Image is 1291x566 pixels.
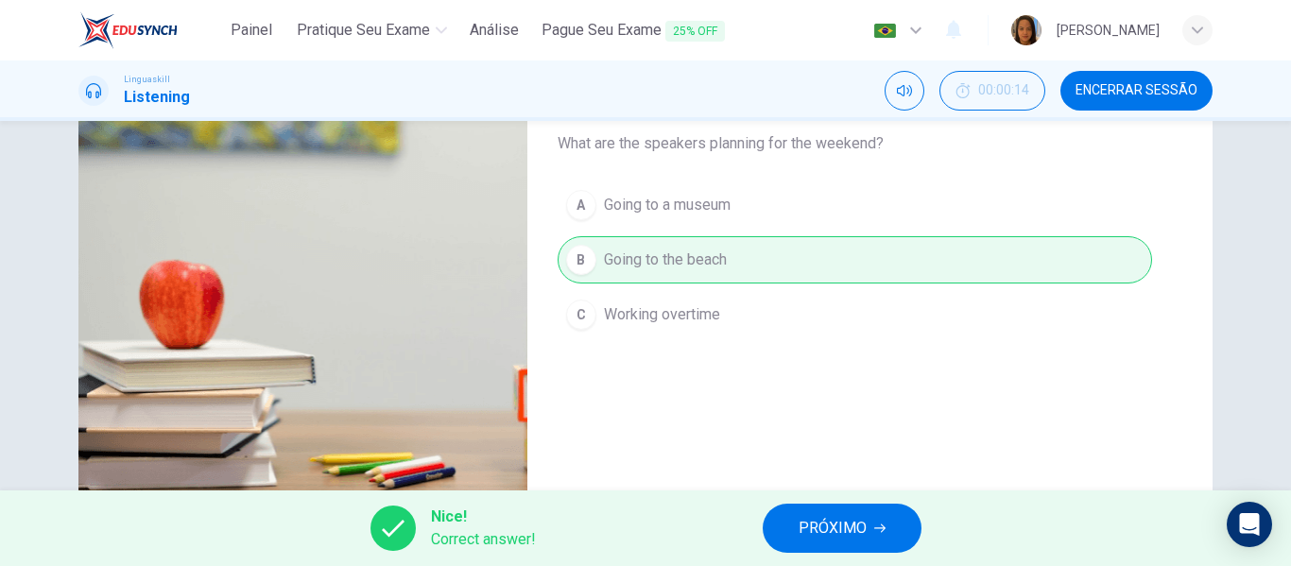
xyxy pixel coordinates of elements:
[799,515,867,541] span: PRÓXIMO
[431,528,536,551] span: Correct answer!
[289,13,455,47] button: Pratique seu exame
[78,11,221,49] a: EduSynch logo
[297,19,430,42] span: Pratique seu exame
[124,73,170,86] span: Linguaskill
[431,506,536,528] span: Nice!
[221,13,282,47] button: Painel
[534,13,732,48] button: Pague Seu Exame25% OFF
[939,71,1045,111] button: 00:00:14
[1227,502,1272,547] div: Open Intercom Messenger
[221,13,282,48] a: Painel
[978,83,1029,98] span: 00:00:14
[1076,83,1197,98] span: Encerrar Sessão
[885,71,924,111] div: Silenciar
[558,132,1152,155] span: What are the speakers planning for the weekend?
[1060,71,1213,111] button: Encerrar Sessão
[231,19,272,42] span: Painel
[542,19,725,43] span: Pague Seu Exame
[462,13,526,47] button: Análise
[1057,19,1160,42] div: [PERSON_NAME]
[124,86,190,109] h1: Listening
[78,72,527,532] img: Listen to a clip about weekend plans.
[462,13,526,48] a: Análise
[939,71,1045,111] div: Esconder
[78,11,178,49] img: EduSynch logo
[763,504,921,553] button: PRÓXIMO
[1011,15,1041,45] img: Profile picture
[873,24,897,38] img: pt
[665,21,725,42] span: 25% OFF
[470,19,519,42] span: Análise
